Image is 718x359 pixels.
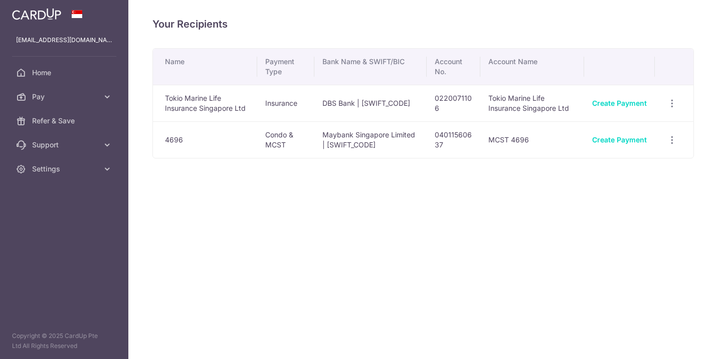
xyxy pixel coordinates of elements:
[257,85,314,121] td: Insurance
[592,99,647,107] a: Create Payment
[592,135,647,144] a: Create Payment
[427,85,480,121] td: 0220071106
[32,68,98,78] span: Home
[480,121,585,158] td: MCST 4696
[16,35,112,45] p: [EMAIL_ADDRESS][DOMAIN_NAME]
[427,49,480,85] th: Account No.
[153,85,257,121] td: Tokio Marine Life Insurance Singapore Ltd
[314,121,427,158] td: Maybank Singapore Limited | [SWIFT_CODE]
[314,49,427,85] th: Bank Name & SWIFT/BIC
[153,121,257,158] td: 4696
[257,121,314,158] td: Condo & MCST
[153,49,257,85] th: Name
[32,92,98,102] span: Pay
[257,49,314,85] th: Payment Type
[427,121,480,158] td: 04011560637
[32,116,98,126] span: Refer & Save
[32,164,98,174] span: Settings
[480,49,585,85] th: Account Name
[32,140,98,150] span: Support
[480,85,585,121] td: Tokio Marine Life Insurance Singapore Ltd
[314,85,427,121] td: DBS Bank | [SWIFT_CODE]
[152,16,694,32] h4: Your Recipients
[12,8,61,20] img: CardUp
